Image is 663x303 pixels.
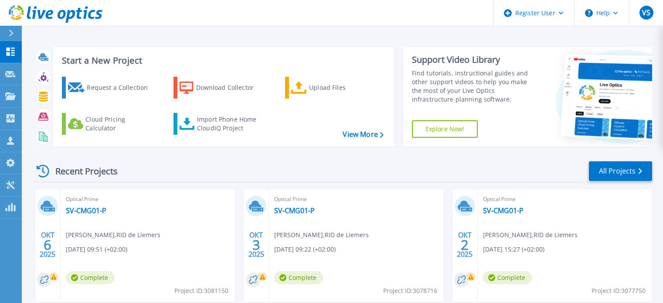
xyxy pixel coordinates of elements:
a: Cloud Pricing Calculator [62,113,159,135]
a: Upload Files [285,77,382,99]
span: Complete [483,271,532,284]
span: [DATE] 09:51 (+02:00) [66,245,127,254]
div: OKT 2025 [39,229,56,261]
span: 6 [44,241,51,249]
a: SV-CMG01-P [66,206,106,215]
div: Find tutorials, instructional guides and other support videos to help you make the most of your L... [412,69,537,104]
span: Optical Prime [66,194,230,204]
div: Cloud Pricing Calculator [85,115,155,133]
span: [PERSON_NAME] , RID de Liemers [66,230,160,240]
div: Import Phone Home CloudIQ Project [197,115,265,133]
a: SV-CMG01-P [274,206,315,215]
a: All Projects [589,161,652,181]
div: OKT 2025 [456,229,473,261]
div: Recent Projects [34,160,129,182]
div: Download Collector [196,79,266,96]
span: [DATE] 15:27 (+02:00) [483,245,544,254]
span: VS [642,9,650,16]
a: Explore Now! [412,120,478,138]
span: Optical Prime [483,194,647,204]
a: Download Collector [173,77,271,99]
span: [DATE] 09:22 (+02:00) [274,245,336,254]
span: Complete [66,271,115,284]
div: Request a Collection [87,79,156,96]
a: View More [343,130,383,139]
span: Project ID: 3078716 [383,286,437,296]
span: 3 [252,241,260,249]
a: SV-CMG01-P [483,206,524,215]
h3: Start a New Project [62,56,383,65]
span: Project ID: 3081150 [174,286,228,296]
a: Request a Collection [62,77,159,99]
span: [PERSON_NAME] , RID de Liemers [483,230,578,240]
div: Support Video Library [412,54,537,65]
span: Project ID: 3077750 [592,286,646,296]
span: [PERSON_NAME] , RID de Liemers [274,230,369,240]
div: Upload Files [309,79,379,96]
span: Optical Prime [274,194,438,204]
div: OKT 2025 [248,229,265,261]
span: 2 [461,241,469,249]
span: Complete [274,271,323,284]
